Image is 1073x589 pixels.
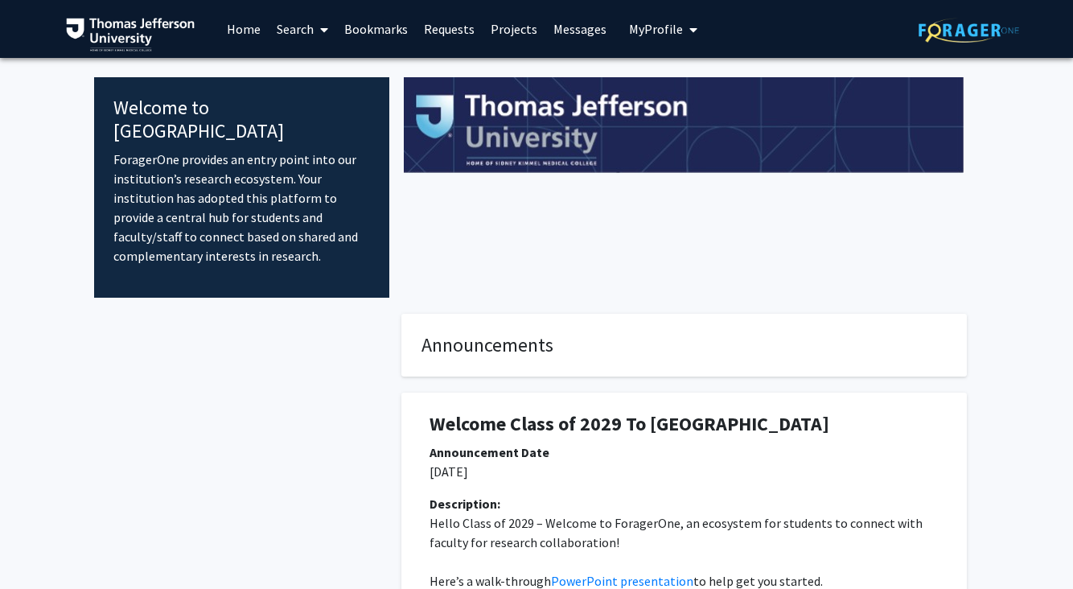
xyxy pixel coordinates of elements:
iframe: Chat [12,517,68,577]
p: [DATE] [430,462,939,481]
img: Cover Image [404,77,964,174]
a: Requests [416,1,483,57]
a: Search [269,1,336,57]
a: Projects [483,1,545,57]
a: Home [219,1,269,57]
a: Messages [545,1,615,57]
span: My Profile [629,21,683,37]
h4: Welcome to [GEOGRAPHIC_DATA] [113,97,370,143]
h1: Welcome Class of 2029 To [GEOGRAPHIC_DATA] [430,413,939,436]
a: PowerPoint presentation [551,573,693,589]
h4: Announcements [421,334,947,357]
p: Hello Class of 2029 – Welcome to ForagerOne, an ecosystem for students to connect with faculty fo... [430,513,939,552]
div: Announcement Date [430,443,939,462]
img: Thomas Jefferson University Logo [66,18,195,51]
img: ForagerOne Logo [919,18,1019,43]
div: Description: [430,494,939,513]
p: ForagerOne provides an entry point into our institution’s research ecosystem. Your institution ha... [113,150,370,266]
a: Bookmarks [336,1,416,57]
